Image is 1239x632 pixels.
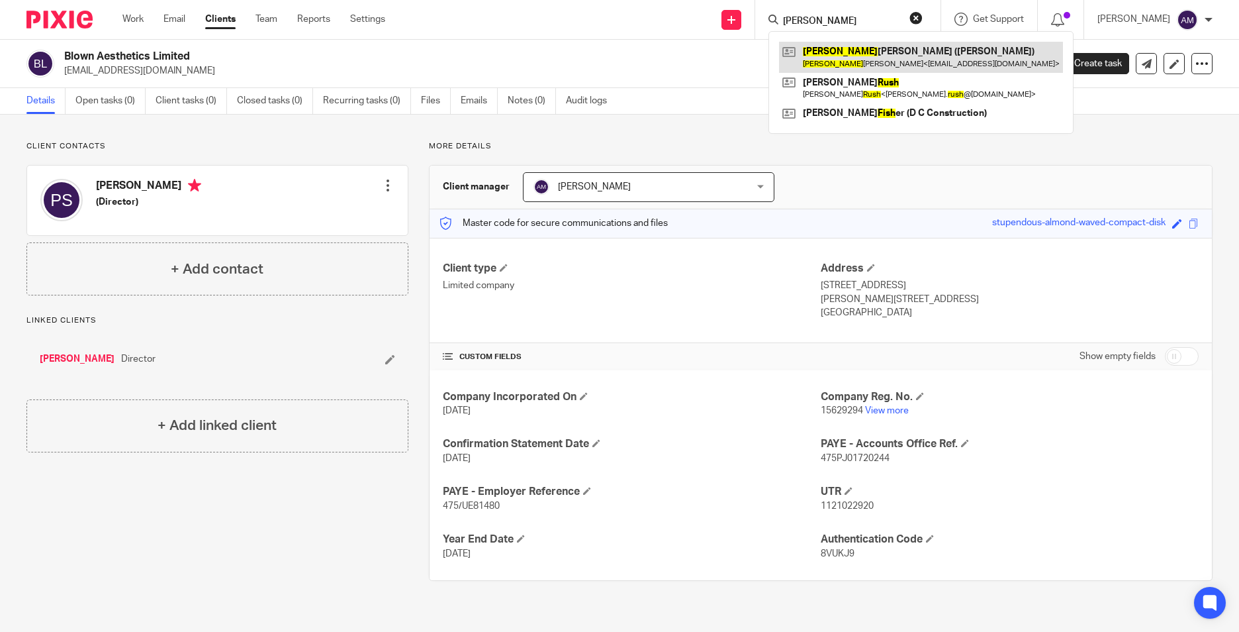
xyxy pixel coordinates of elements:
[865,406,909,415] a: View more
[821,501,874,511] span: 1121022920
[323,88,411,114] a: Recurring tasks (0)
[821,279,1199,292] p: [STREET_ADDRESS]
[26,141,408,152] p: Client contacts
[188,179,201,192] i: Primary
[439,217,668,230] p: Master code for secure communications and files
[821,390,1199,404] h4: Company Reg. No.
[443,533,821,547] h4: Year End Date
[26,315,408,326] p: Linked clients
[821,454,890,463] span: 475PJ01720244
[121,352,156,366] span: Director
[158,415,277,436] h4: + Add linked client
[64,64,1032,78] p: [EMAIL_ADDRESS][DOMAIN_NAME]
[205,13,236,26] a: Clients
[96,195,201,209] h5: (Director)
[782,16,901,28] input: Search
[443,437,821,451] h4: Confirmation Statement Date
[163,13,185,26] a: Email
[1079,350,1156,363] label: Show empty fields
[26,88,66,114] a: Details
[255,13,277,26] a: Team
[508,88,556,114] a: Notes (0)
[443,501,500,511] span: 475/UE81480
[75,88,146,114] a: Open tasks (0)
[171,259,263,280] h4: + Add contact
[443,279,821,292] p: Limited company
[1097,13,1170,26] p: [PERSON_NAME]
[821,533,1199,547] h4: Authentication Code
[443,180,510,193] h3: Client manager
[122,13,144,26] a: Work
[909,11,923,25] button: Clear
[533,179,549,195] img: svg%3E
[821,293,1199,306] p: [PERSON_NAME][STREET_ADDRESS]
[821,306,1199,319] p: [GEOGRAPHIC_DATA]
[350,13,385,26] a: Settings
[443,454,471,463] span: [DATE]
[1052,53,1129,74] a: Create task
[558,182,631,191] span: [PERSON_NAME]
[821,549,854,558] span: 8VUKJ9
[973,15,1024,24] span: Get Support
[821,485,1199,499] h4: UTR
[443,352,821,362] h4: CUSTOM FIELDS
[443,485,821,499] h4: PAYE - Employer Reference
[26,50,54,78] img: svg%3E
[821,406,863,415] span: 15629294
[443,390,821,404] h4: Company Incorporated On
[96,179,201,195] h4: [PERSON_NAME]
[443,549,471,558] span: [DATE]
[237,88,313,114] a: Closed tasks (0)
[40,352,115,366] a: [PERSON_NAME]
[1177,9,1198,30] img: svg%3E
[421,88,451,114] a: Files
[429,141,1213,152] p: More details
[992,216,1166,231] div: stupendous-almond-waved-compact-disk
[40,179,83,221] img: svg%3E
[64,50,839,64] h2: Blown Aesthetics Limited
[443,262,821,276] h4: Client type
[821,262,1199,276] h4: Address
[297,13,330,26] a: Reports
[461,88,498,114] a: Emails
[443,406,471,415] span: [DATE]
[821,437,1199,451] h4: PAYE - Accounts Office Ref.
[156,88,227,114] a: Client tasks (0)
[26,11,93,28] img: Pixie
[566,88,617,114] a: Audit logs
